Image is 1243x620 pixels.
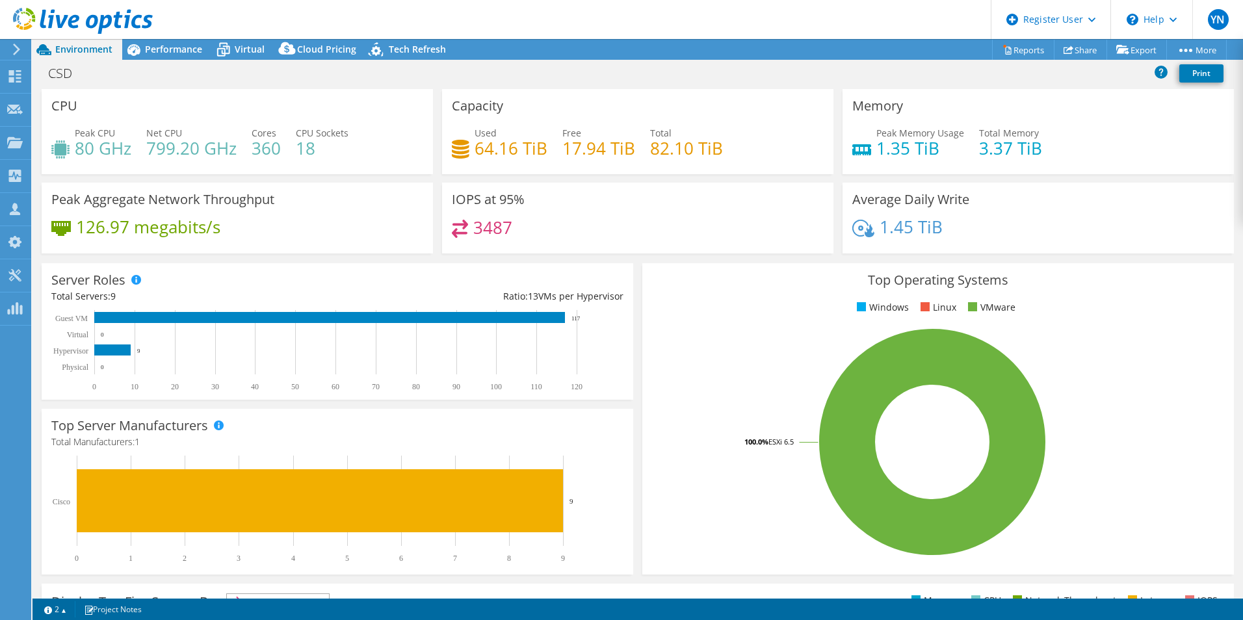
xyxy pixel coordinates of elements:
a: Project Notes [75,601,151,617]
span: Tech Refresh [389,43,446,55]
h3: IOPS at 95% [452,192,525,207]
li: VMware [965,300,1015,315]
span: Free [562,127,581,139]
text: 50 [291,382,299,391]
h4: 80 GHz [75,141,131,155]
text: Guest VM [55,314,88,323]
text: 40 [251,382,259,391]
div: Total Servers: [51,289,337,304]
span: Virtual [235,43,265,55]
h4: 3.37 TiB [979,141,1042,155]
text: Virtual [67,330,89,339]
text: 9 [561,554,565,563]
h3: Peak Aggregate Network Throughput [51,192,274,207]
a: Export [1106,40,1167,60]
span: Peak Memory Usage [876,127,964,139]
tspan: 100.0% [744,437,768,446]
a: 2 [35,601,75,617]
h3: Top Server Manufacturers [51,419,208,433]
text: 1 [129,554,133,563]
text: 3 [237,554,241,563]
text: 0 [75,554,79,563]
text: 2 [183,554,187,563]
h4: 360 [252,141,281,155]
span: Used [475,127,497,139]
text: 60 [332,382,339,391]
text: 90 [452,382,460,391]
span: 1 [135,435,140,448]
span: Environment [55,43,112,55]
span: 13 [528,290,538,302]
a: Reports [992,40,1054,60]
h4: 126.97 megabits/s [76,220,220,234]
text: 80 [412,382,420,391]
text: 120 [571,382,582,391]
span: Total Memory [979,127,1039,139]
h4: 82.10 TiB [650,141,723,155]
text: 5 [345,554,349,563]
span: Total [650,127,672,139]
a: Share [1054,40,1107,60]
h1: CSD [42,66,92,81]
h4: 64.16 TiB [475,141,547,155]
text: 0 [101,331,104,338]
a: More [1166,40,1227,60]
span: YN [1208,9,1229,30]
li: Memory [908,593,960,608]
li: Windows [854,300,909,315]
text: 9 [569,497,573,505]
span: Cores [252,127,276,139]
tspan: ESXi 6.5 [768,437,794,446]
h4: 799.20 GHz [146,141,237,155]
h4: Total Manufacturers: [51,435,623,449]
text: 0 [101,364,104,370]
h4: 17.94 TiB [562,141,635,155]
h3: Average Daily Write [852,192,969,207]
span: CPU Sockets [296,127,348,139]
h3: Top Operating Systems [652,273,1224,287]
text: Cisco [53,497,70,506]
h3: Memory [852,99,903,113]
li: CPU [968,593,1001,608]
span: IOPS [227,594,329,610]
text: Hypervisor [53,346,88,355]
span: 9 [111,290,116,302]
text: 100 [490,382,502,391]
h3: CPU [51,99,77,113]
text: 6 [399,554,403,563]
text: 7 [453,554,457,563]
li: Latency [1125,593,1173,608]
span: Performance [145,43,202,55]
text: Physical [62,363,88,372]
h4: 3487 [473,220,512,235]
span: Cloud Pricing [297,43,356,55]
span: Net CPU [146,127,182,139]
h4: 18 [296,141,348,155]
text: 0 [92,382,96,391]
text: 4 [291,554,295,563]
text: 30 [211,382,219,391]
text: 8 [507,554,511,563]
text: 110 [530,382,542,391]
text: 70 [372,382,380,391]
h4: 1.35 TiB [876,141,964,155]
a: Print [1179,64,1223,83]
text: 10 [131,382,138,391]
h3: Capacity [452,99,503,113]
span: Peak CPU [75,127,115,139]
li: IOPS [1182,593,1218,608]
li: Linux [917,300,956,315]
svg: \n [1127,14,1138,25]
text: 20 [171,382,179,391]
text: 9 [137,348,140,354]
div: Ratio: VMs per Hypervisor [337,289,623,304]
li: Network Throughput [1010,593,1116,608]
h4: 1.45 TiB [880,220,943,234]
h3: Server Roles [51,273,125,287]
text: 117 [571,315,581,322]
